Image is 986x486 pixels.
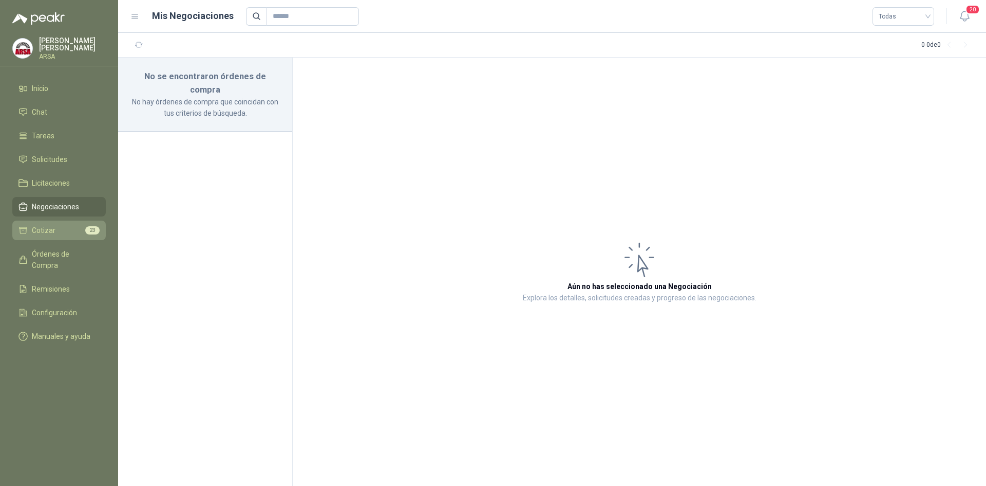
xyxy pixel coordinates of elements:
[523,292,756,304] p: Explora los detalles, solicitudes creadas y progreso de las negociaciones.
[879,9,928,24] span: Todas
[12,79,106,98] a: Inicio
[12,244,106,275] a: Órdenes de Compra
[32,307,77,318] span: Configuración
[85,226,100,235] span: 23
[12,126,106,146] a: Tareas
[12,102,106,122] a: Chat
[12,303,106,322] a: Configuración
[32,225,55,236] span: Cotizar
[32,331,90,342] span: Manuales y ayuda
[39,37,106,51] p: [PERSON_NAME] [PERSON_NAME]
[12,221,106,240] a: Cotizar23
[152,9,234,23] h1: Mis Negociaciones
[32,106,47,118] span: Chat
[12,327,106,346] a: Manuales y ayuda
[32,248,96,271] span: Órdenes de Compra
[12,197,106,217] a: Negociaciones
[130,96,280,119] p: No hay órdenes de compra que coincidan con tus criterios de búsqueda.
[12,279,106,299] a: Remisiones
[32,154,67,165] span: Solicitudes
[955,7,974,26] button: 20
[921,37,974,53] div: 0 - 0 de 0
[12,12,65,25] img: Logo peakr
[32,283,70,295] span: Remisiones
[32,177,70,189] span: Licitaciones
[32,130,54,141] span: Tareas
[39,53,106,60] p: ARSA
[965,5,980,14] span: 20
[32,201,79,212] span: Negociaciones
[12,173,106,193] a: Licitaciones
[12,150,106,169] a: Solicitudes
[567,281,712,292] h3: Aún no has seleccionado una Negociación
[13,39,32,58] img: Company Logo
[32,83,48,94] span: Inicio
[130,70,280,96] h3: No se encontraron órdenes de compra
